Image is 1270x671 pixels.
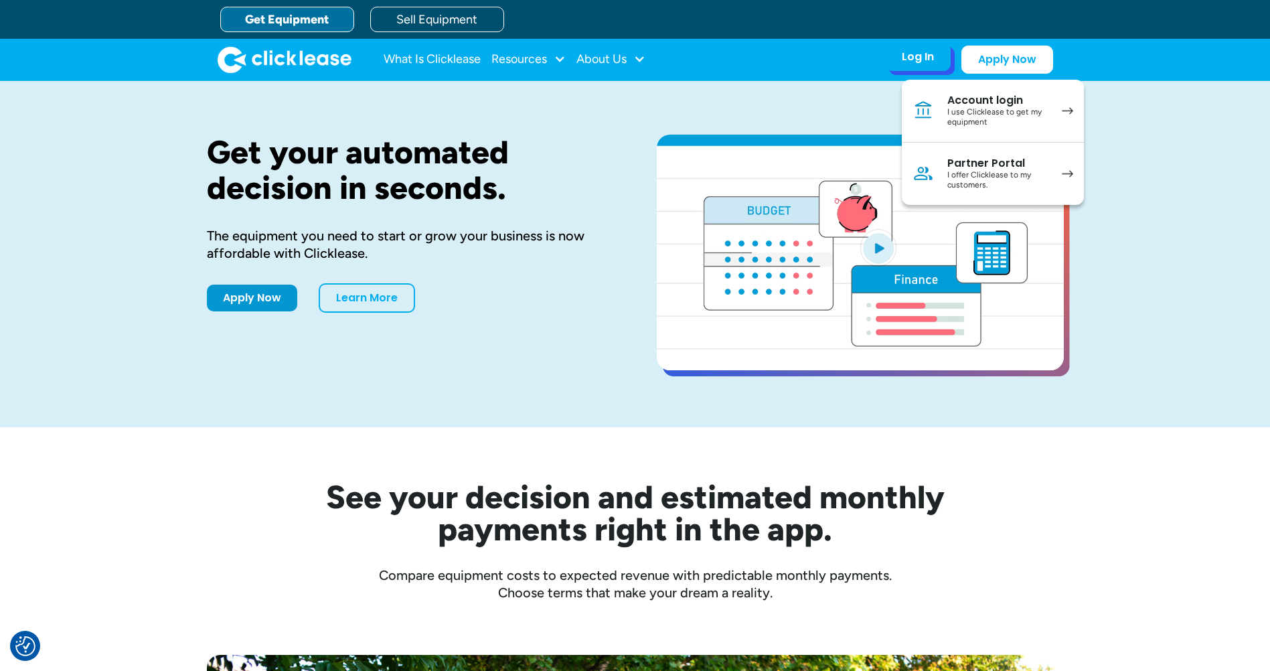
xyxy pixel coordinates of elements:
a: What Is Clicklease [384,46,481,73]
nav: Log In [902,80,1084,205]
img: arrow [1062,107,1073,115]
div: I use Clicklease to get my equipment [947,107,1048,128]
div: Partner Portal [947,157,1048,170]
h1: Get your automated decision in seconds. [207,135,614,206]
img: Revisit consent button [15,636,35,656]
a: open lightbox [657,135,1064,370]
a: Apply Now [207,285,297,311]
img: Person icon [912,163,934,184]
div: Log In [902,50,934,64]
div: I offer Clicklease to my customers. [947,170,1048,191]
div: The equipment you need to start or grow your business is now affordable with Clicklease. [207,227,614,262]
a: home [218,46,351,73]
img: Clicklease logo [218,46,351,73]
div: Compare equipment costs to expected revenue with predictable monthly payments. Choose terms that ... [207,567,1064,601]
h2: See your decision and estimated monthly payments right in the app. [260,481,1010,545]
div: Resources [491,46,566,73]
a: Account loginI use Clicklease to get my equipment [902,80,1084,143]
a: Get Equipment [220,7,354,32]
a: Sell Equipment [370,7,504,32]
div: About Us [576,46,645,73]
a: Partner PortalI offer Clicklease to my customers. [902,143,1084,205]
a: Learn More [319,283,415,313]
img: Bank icon [912,100,934,121]
img: arrow [1062,170,1073,177]
button: Consent Preferences [15,636,35,656]
img: Blue play button logo on a light blue circular background [860,229,896,267]
div: Account login [947,94,1048,107]
a: Apply Now [961,46,1053,74]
